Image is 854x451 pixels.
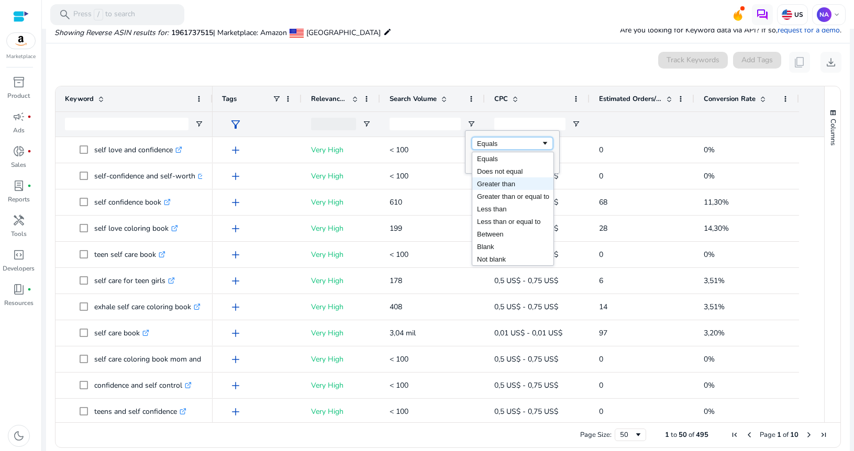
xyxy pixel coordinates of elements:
p: self care coloring book mom and daughter [94,348,242,370]
div: Last Page [819,431,828,439]
span: 11,30% [704,197,729,207]
span: to [671,430,677,439]
span: Blank [477,243,494,251]
p: Very High [311,401,371,422]
input: Search Volume Filter Input [390,118,461,130]
p: Very High [311,139,371,161]
span: 0,5 US$ - 0,75 US$ [494,380,558,390]
span: add [229,405,242,418]
span: 6 [599,276,603,286]
span: 0% [704,407,715,416]
span: campaign [13,110,25,123]
div: 50 [620,430,634,439]
span: Less than [477,205,506,213]
span: dark_mode [13,430,25,442]
button: download [820,52,841,73]
span: add [229,353,242,366]
p: Very High [311,375,371,396]
span: add [229,170,242,183]
span: | Marketplace: Amazon [213,28,287,38]
span: add [229,327,242,340]
span: fiber_manual_record [27,149,31,153]
p: Resources [4,298,34,308]
span: 0,5 US$ - 0,75 US$ [494,276,558,286]
span: 0% [704,171,715,181]
span: 0% [704,354,715,364]
div: Filtering operator [472,137,553,150]
p: self confidence book [94,191,171,213]
span: of [689,430,694,439]
span: 1 [665,430,669,439]
span: 178 [390,276,402,286]
span: add [229,275,242,287]
span: 0% [704,145,715,155]
button: Open Filter Menu [362,120,371,128]
p: Very High [311,322,371,344]
span: Page [760,430,775,439]
p: Ads [13,126,25,135]
span: < 100 [390,145,408,155]
span: fiber_manual_record [27,184,31,188]
span: 3,20% [704,328,725,338]
p: Product [7,91,30,100]
span: 0 [599,380,603,390]
span: Keyword [65,94,94,104]
div: Previous Page [745,431,753,439]
span: < 100 [390,380,408,390]
mat-icon: edit [383,26,392,38]
span: 0% [704,380,715,390]
p: self-confidence and self-worth [94,165,205,187]
span: inventory_2 [13,76,25,88]
span: 3,04 mil [390,328,416,338]
span: keyboard_arrow_down [833,10,841,19]
span: 0 [599,250,603,260]
p: self care for teen girls [94,270,175,291]
span: 3,51% [704,302,725,312]
p: Press to search [73,9,135,20]
span: 0,5 US$ - 0,75 US$ [494,354,558,364]
span: / [94,9,103,20]
p: teens and self confidence [94,401,186,422]
span: 10 [790,430,798,439]
span: Tags [222,94,237,104]
button: Open Filter Menu [572,120,580,128]
p: teen self care book [94,244,165,265]
p: confidence and self control [94,375,192,396]
div: Next Page [805,431,813,439]
span: Search Volume [390,94,437,104]
span: add [229,144,242,156]
span: add [229,301,242,313]
span: add [229,249,242,261]
div: Select Field [472,152,554,266]
span: < 100 [390,250,408,260]
span: of [783,430,789,439]
span: add [229,196,242,209]
img: amazon.svg [7,33,35,49]
span: < 100 [390,171,408,181]
div: First Page [730,431,739,439]
p: Very High [311,244,371,265]
p: Very High [311,270,371,291]
span: Between [477,230,504,238]
span: 14 [599,302,607,312]
span: 50 [679,430,687,439]
span: 610 [390,197,402,207]
p: exhale self care coloring book [94,296,201,318]
img: us.svg [782,9,792,20]
span: Relevance Score [311,94,348,104]
p: self love coloring book [94,218,178,239]
span: handyman [13,214,25,227]
span: 0 [599,171,603,181]
span: Equals [477,155,498,163]
p: US [792,10,803,19]
p: Very High [311,348,371,370]
p: Very High [311,296,371,318]
input: CPC Filter Input [494,118,565,130]
span: 97 [599,328,607,338]
p: Developers [3,264,35,273]
button: Open Filter Menu [195,120,203,128]
span: book_4 [13,283,25,296]
p: Sales [11,160,26,170]
span: fiber_manual_record [27,115,31,119]
span: code_blocks [13,249,25,261]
